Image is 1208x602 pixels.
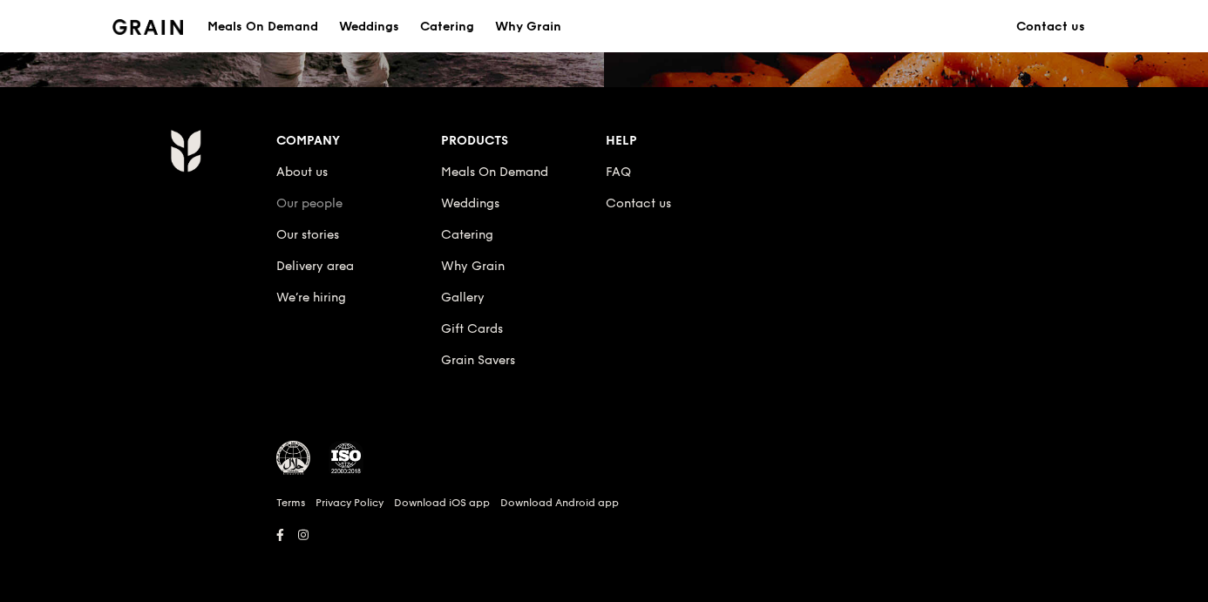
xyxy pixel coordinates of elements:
div: Why Grain [495,1,561,53]
a: Weddings [441,196,499,211]
a: Grain Savers [441,353,515,368]
a: Catering [441,227,493,242]
a: We’re hiring [276,290,346,305]
div: Meals On Demand [207,1,318,53]
img: Grain [112,19,183,35]
div: Weddings [339,1,399,53]
a: FAQ [606,165,631,179]
a: Privacy Policy [316,496,383,510]
div: Catering [420,1,474,53]
a: Gift Cards [441,321,503,336]
a: About us [276,165,328,179]
div: Company [276,129,441,153]
a: Our stories [276,227,339,242]
div: Products [441,129,606,153]
a: Catering [410,1,485,53]
a: Our people [276,196,343,211]
a: Weddings [329,1,410,53]
a: Download iOS app [394,496,490,510]
a: Meals On Demand [441,165,548,179]
a: Delivery area [276,259,354,274]
a: Gallery [441,290,485,305]
a: Download Android app [500,496,619,510]
img: MUIS Halal Certified [276,441,311,476]
img: ISO Certified [329,441,363,476]
a: Terms [276,496,305,510]
h6: Revision [102,547,1106,561]
div: Help [606,129,770,153]
a: Contact us [606,196,671,211]
img: Grain [170,129,200,172]
a: Why Grain [441,259,505,274]
a: Contact us [1006,1,1096,53]
a: Why Grain [485,1,572,53]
